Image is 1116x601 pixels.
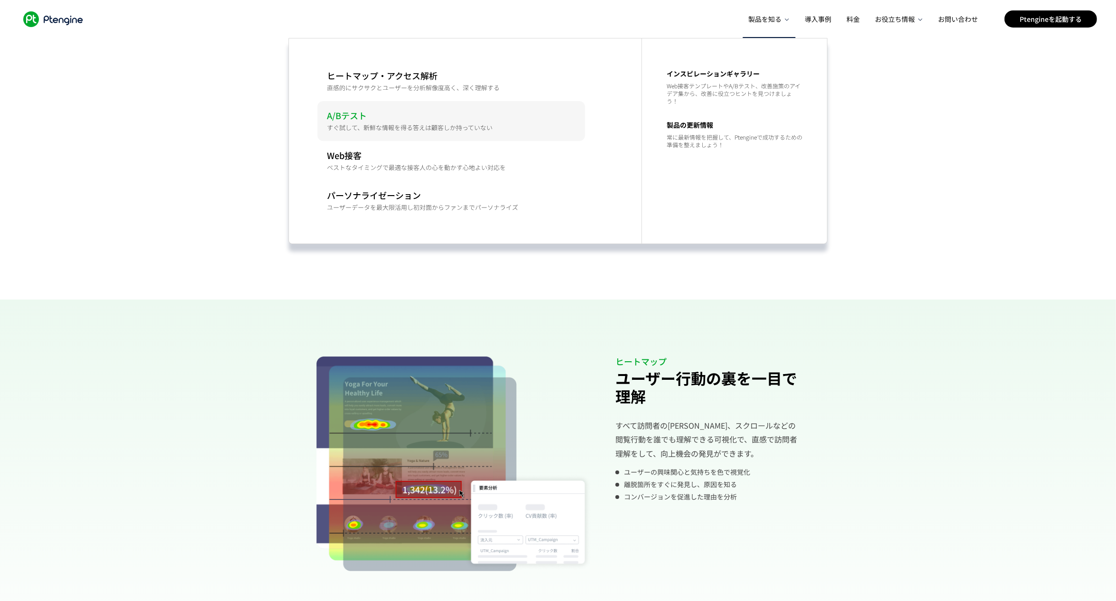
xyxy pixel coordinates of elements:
a: パーソナライゼーションユーザーデータを最大限活用し初対面からファンまでパーソナライズ [317,181,585,221]
p: パーソナライゼーション [327,190,576,200]
p: A/Bテスト [327,111,576,120]
a: インスピレーションギャラリーWeb接客テンプレートやA/Bテスト、改善施策のアイデア集から、改善に役立つヒントを見つけましょう！ [659,61,810,113]
span: 導入事例 [805,14,831,24]
h3: ユーザー行動の裏を一目で理解 [615,369,800,405]
p: すぐ試して、新鮮な情報を得る答えは顧客しか持っていない [327,124,576,131]
p: ユーザーの興味関心と気持ちを色で視覚化 [624,466,750,479]
a: A/Bテストすぐ試して、新鮮な情報を得る答えは顧客しか持っていない [317,101,585,141]
p: 直感的にサクサクとユーザーを分析解像度高く、深く理解する [327,84,576,92]
span: お役立ち情報 [875,14,916,24]
a: Ptengineを起動する [1004,10,1097,28]
a: 製品の更新情報常に最新情報を把握して、Ptengineで成功するための準備を整えましょう！ [659,113,810,160]
p: ユーザーデータを最大限活用し初対面からファンまでパーソナライズ [327,204,576,211]
a: Web接客ベストなタイミングで最適な接客人の心を動かす心地よい対応を [317,141,585,181]
p: コンバージョンを促進した理由を分析 [624,491,737,503]
p: ヒートマップ・アクセス解析 [327,71,576,80]
p: ベストなタイミングで最適な接客人の心を動かす心地よい対応を [327,164,576,171]
span: 製品を知る [748,14,782,24]
p: 製品の更新情報 [667,120,802,130]
p: 離脱箇所をすぐに発見し、原因を知る [624,479,737,491]
p: すべて訪問者の[PERSON_NAME]、スクロールなどの閲覧行動を誰でも理解できる可視化で、直感で訪問者理解をして、向上機会の発見ができます。 [615,419,800,461]
p: 常に最新情報を把握して、Ptengineで成功するための準備を整えましょう！ [667,133,802,152]
p: インスピレーションギャラリー [667,69,802,78]
p: Web接客テンプレートやA/Bテスト、改善施策のアイデア集から、改善に役立つヒントを見つけましょう！ [667,82,802,105]
a: ヒートマップ・アクセス解析直感的にサクサクとユーザーを分析解像度高く、深く理解する [317,61,585,101]
p: Web接客 [327,150,576,160]
span: お問い合わせ [938,14,978,24]
span: 料金 [846,14,860,24]
h6: ヒートマップ [615,357,800,367]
